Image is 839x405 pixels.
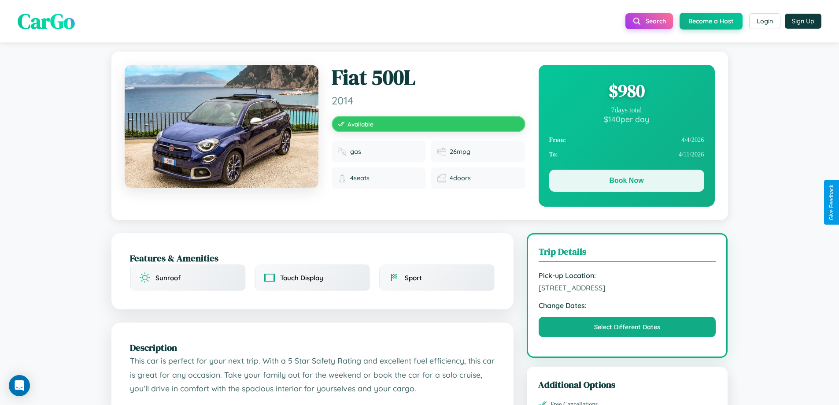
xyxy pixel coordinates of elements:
[338,174,347,182] img: Seats
[437,174,446,182] img: Doors
[549,114,704,124] div: $ 140 per day
[828,185,835,220] div: Give Feedback
[450,148,470,156] span: 26 mpg
[539,301,716,310] strong: Change Dates:
[549,106,704,114] div: 7 days total
[130,252,495,264] h2: Features & Amenities
[125,65,318,188] img: Fiat 500L 2014
[347,120,373,128] span: Available
[549,136,566,144] strong: From:
[450,174,471,182] span: 4 doors
[18,7,75,36] span: CarGo
[332,94,525,107] span: 2014
[749,13,780,29] button: Login
[539,271,716,280] strong: Pick-up Location:
[646,17,666,25] span: Search
[9,375,30,396] div: Open Intercom Messenger
[625,13,673,29] button: Search
[539,245,716,262] h3: Trip Details
[538,378,717,391] h3: Additional Options
[539,317,716,337] button: Select Different Dates
[549,170,704,192] button: Book Now
[680,13,743,30] button: Become a Host
[332,65,525,90] h1: Fiat 500L
[130,341,495,354] h2: Description
[155,274,181,282] span: Sunroof
[350,174,370,182] span: 4 seats
[549,79,704,103] div: $ 980
[350,148,361,156] span: gas
[280,274,323,282] span: Touch Display
[539,283,716,292] span: [STREET_ADDRESS]
[549,147,704,162] div: 4 / 11 / 2026
[130,354,495,396] p: This car is perfect for your next trip. With a 5 Star Safety Rating and excellent fuel efficiency...
[785,14,821,29] button: Sign Up
[437,147,446,156] img: Fuel efficiency
[549,133,704,147] div: 4 / 4 / 2026
[405,274,422,282] span: Sport
[549,151,558,158] strong: To:
[338,147,347,156] img: Fuel type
